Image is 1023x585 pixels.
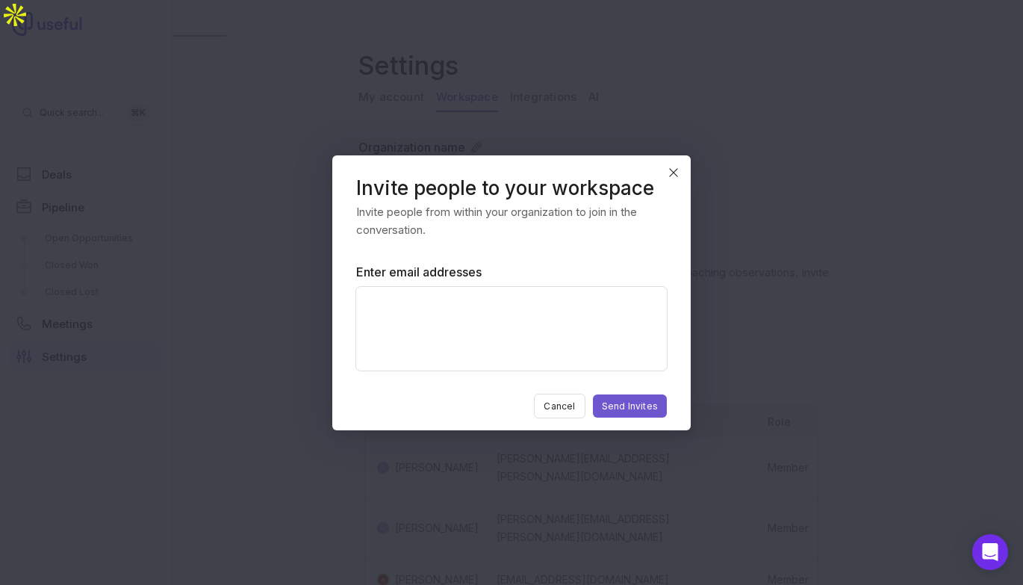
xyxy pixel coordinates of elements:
[356,179,667,197] header: Invite people to your workspace
[593,394,667,418] button: Send Invites
[356,263,482,281] label: Enter email addresses
[534,394,585,418] button: Cancel
[356,203,667,239] p: Invite people from within your organization to join in the conversation.
[662,161,685,184] button: Close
